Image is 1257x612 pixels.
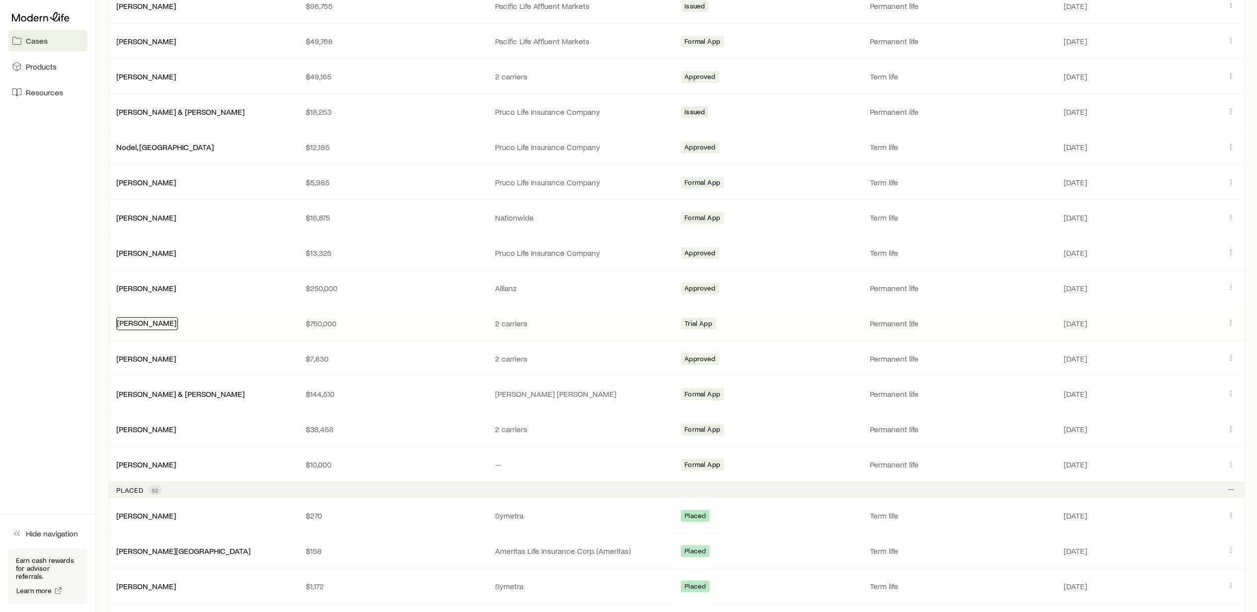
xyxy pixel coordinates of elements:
[685,143,716,153] span: Approved
[870,318,1052,328] p: Permanent life
[116,354,176,363] a: [PERSON_NAME]
[116,511,176,520] a: [PERSON_NAME]
[1064,389,1087,399] span: [DATE]
[495,511,669,521] p: Symetra
[685,355,716,365] span: Approved
[117,318,176,327] a: [PERSON_NAME]
[306,283,479,293] p: $250,000
[1064,546,1087,556] span: [DATE]
[870,213,1052,223] p: Term life
[116,424,176,434] a: [PERSON_NAME]
[685,547,706,557] span: Placed
[116,283,176,293] a: [PERSON_NAME]
[870,354,1052,364] p: Permanent life
[116,389,245,399] div: [PERSON_NAME] & [PERSON_NAME]
[116,177,176,187] a: [PERSON_NAME]
[685,249,716,259] span: Approved
[1064,177,1087,187] span: [DATE]
[116,107,245,116] a: [PERSON_NAME] & [PERSON_NAME]
[116,142,214,153] div: Nodel, [GEOGRAPHIC_DATA]
[685,178,721,189] span: Formal App
[1064,1,1087,11] span: [DATE]
[116,72,176,81] a: [PERSON_NAME]
[1064,459,1087,469] span: [DATE]
[116,283,176,294] div: [PERSON_NAME]
[116,177,176,188] div: [PERSON_NAME]
[8,56,87,77] a: Products
[1064,36,1087,46] span: [DATE]
[306,213,479,223] p: $16,875
[685,512,706,522] span: Placed
[116,1,176,11] div: [PERSON_NAME]
[306,1,479,11] p: $96,755
[685,37,721,48] span: Formal App
[116,72,176,82] div: [PERSON_NAME]
[685,425,721,436] span: Formal App
[8,523,87,544] button: Hide navigation
[116,107,245,117] div: [PERSON_NAME] & [PERSON_NAME]
[685,284,716,295] span: Approved
[870,283,1052,293] p: Permanent life
[116,486,144,494] p: Placed
[306,36,479,46] p: $49,768
[116,142,214,152] a: Nodel, [GEOGRAPHIC_DATA]
[870,424,1052,434] p: Permanent life
[685,73,716,83] span: Approved
[16,556,80,580] p: Earn cash rewards for advisor referrals.
[116,1,176,10] a: [PERSON_NAME]
[306,581,479,591] p: $1,172
[306,107,479,117] p: $18,253
[870,459,1052,469] p: Permanent life
[116,36,176,46] a: [PERSON_NAME]
[26,36,48,46] span: Cases
[495,283,669,293] p: Allianz
[495,546,669,556] p: Ameritas Life Insurance Corp. (Ameritas)
[495,142,669,152] p: Pruco Life Insurance Company
[116,354,176,364] div: [PERSON_NAME]
[1064,213,1087,223] span: [DATE]
[116,248,176,257] a: [PERSON_NAME]
[870,142,1052,152] p: Term life
[1064,248,1087,258] span: [DATE]
[870,72,1052,81] p: Term life
[306,177,479,187] p: $5,985
[495,1,669,11] p: Pacific Life Affluent Markets
[26,62,57,72] span: Products
[495,354,669,364] p: 2 carriers
[116,511,176,521] div: [PERSON_NAME]
[116,424,176,435] div: [PERSON_NAME]
[16,587,52,594] span: Learn more
[8,548,87,604] div: Earn cash rewards for advisor referrals.Learn more
[306,459,479,469] p: $10,000
[870,389,1052,399] p: Permanent life
[870,248,1052,258] p: Term life
[495,459,669,469] p: —
[685,2,705,12] span: Issued
[495,318,669,328] p: 2 carriers
[870,546,1052,556] p: Term life
[685,214,721,224] span: Formal App
[1064,318,1087,328] span: [DATE]
[495,424,669,434] p: 2 carriers
[116,459,176,469] a: [PERSON_NAME]
[306,318,479,328] p: $750,000
[1064,283,1087,293] span: [DATE]
[26,529,78,538] span: Hide navigation
[306,389,479,399] p: $144,510
[870,107,1052,117] p: Permanent life
[870,581,1052,591] p: Term life
[116,248,176,258] div: [PERSON_NAME]
[116,581,176,591] a: [PERSON_NAME]
[306,354,479,364] p: $7,830
[495,177,669,187] p: Pruco Life Insurance Company
[1064,424,1087,434] span: [DATE]
[870,36,1052,46] p: Permanent life
[116,317,178,330] div: [PERSON_NAME]
[116,389,245,398] a: [PERSON_NAME] & [PERSON_NAME]
[8,30,87,52] a: Cases
[870,511,1052,521] p: Term life
[306,72,479,81] p: $49,165
[8,81,87,103] a: Resources
[1064,107,1087,117] span: [DATE]
[495,248,669,258] p: Pruco Life Insurance Company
